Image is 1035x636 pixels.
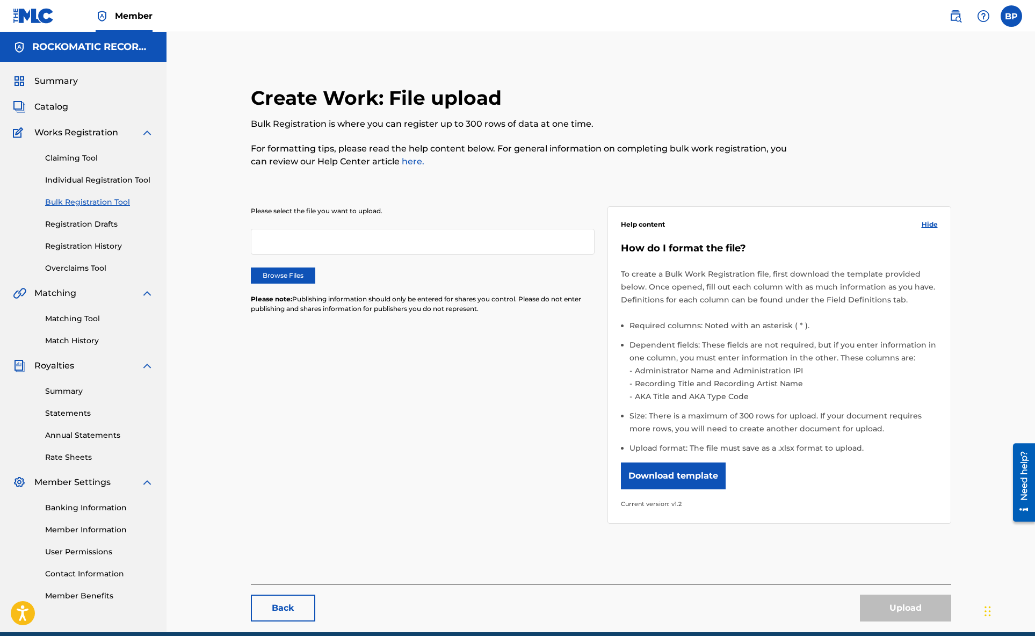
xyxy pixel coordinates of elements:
a: Bulk Registration Tool [45,197,154,208]
li: AKA Title and AKA Type Code [632,390,938,403]
img: expand [141,126,154,139]
a: Individual Registration Tool [45,175,154,186]
p: For formatting tips, please read the help content below. For general information on completing bu... [251,142,790,168]
label: Browse Files [251,268,315,284]
img: expand [141,359,154,372]
button: Download template [621,462,726,489]
div: Drag [985,595,991,627]
a: Match History [45,335,154,346]
img: Matching [13,287,26,300]
iframe: Resource Center [1005,439,1035,526]
img: Summary [13,75,26,88]
a: Registration History [45,241,154,252]
span: Please note: [251,295,292,303]
a: Public Search [945,5,966,27]
li: Required columns: Noted with an asterisk ( * ). [629,319,938,338]
span: Royalties [34,359,74,372]
a: Claiming Tool [45,153,154,164]
img: expand [141,287,154,300]
span: Summary [34,75,78,88]
img: search [949,10,962,23]
a: here. [400,156,424,167]
a: CatalogCatalog [13,100,68,113]
span: Matching [34,287,76,300]
span: Hide [922,220,938,229]
a: Matching Tool [45,313,154,324]
a: User Permissions [45,546,154,558]
p: Please select the file you want to upload. [251,206,595,216]
img: expand [141,476,154,489]
img: Top Rightsholder [96,10,108,23]
h5: How do I format the file? [621,242,938,255]
p: Current version: v1.2 [621,497,938,510]
a: Registration Drafts [45,219,154,230]
img: Works Registration [13,126,27,139]
a: Statements [45,408,154,419]
a: Contact Information [45,568,154,580]
img: MLC Logo [13,8,54,24]
a: Member Information [45,524,154,536]
p: To create a Bulk Work Registration file, first download the template provided below. Once opened,... [621,268,938,306]
a: Summary [45,386,154,397]
li: Size: There is a maximum of 300 rows for upload. If your document requires more rows, you will ne... [629,409,938,442]
span: Works Registration [34,126,118,139]
iframe: Chat Widget [981,584,1035,636]
li: Dependent fields: These fields are not required, but if you enter information in one column, you ... [629,338,938,409]
a: Overclaims Tool [45,263,154,274]
li: Administrator Name and Administration IPI [632,364,938,377]
a: Rate Sheets [45,452,154,463]
div: User Menu [1001,5,1022,27]
a: SummarySummary [13,75,78,88]
img: Royalties [13,359,26,372]
li: Recording Title and Recording Artist Name [632,377,938,390]
span: Member [115,10,153,22]
span: Member Settings [34,476,111,489]
a: Member Benefits [45,590,154,602]
a: Annual Statements [45,430,154,441]
span: Help content [621,220,665,229]
p: Publishing information should only be entered for shares you control. Please do not enter publish... [251,294,595,314]
img: Accounts [13,41,26,54]
img: Catalog [13,100,26,113]
li: Upload format: The file must save as a .xlsx format to upload. [629,442,938,454]
h2: Create Work: File upload [251,86,507,110]
p: Bulk Registration is where you can register up to 300 rows of data at one time. [251,118,790,131]
h5: ROCKOMATIC RECORDINGS PUBLISHING [32,41,154,53]
img: help [977,10,990,23]
div: Help [973,5,994,27]
img: Member Settings [13,476,26,489]
span: Catalog [34,100,68,113]
a: Banking Information [45,502,154,514]
a: Back [251,595,315,621]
